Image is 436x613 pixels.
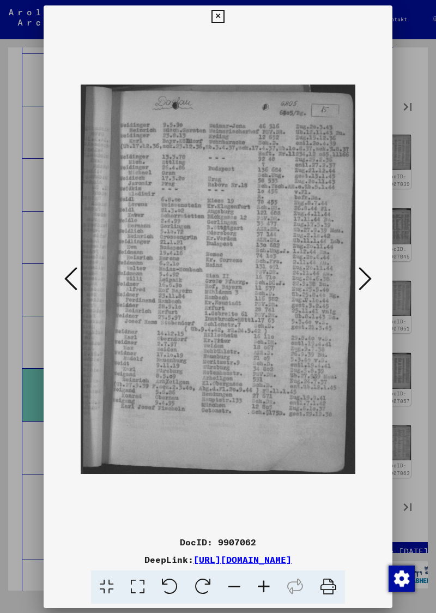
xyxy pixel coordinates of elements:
[389,566,415,592] img: Zustimmung ändern
[193,554,292,565] a: [URL][DOMAIN_NAME]
[388,565,414,591] div: Zustimmung ändern
[44,553,392,566] div: DeepLink:
[44,536,392,549] div: DocID: 9907062
[81,27,355,531] img: 001.jpg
